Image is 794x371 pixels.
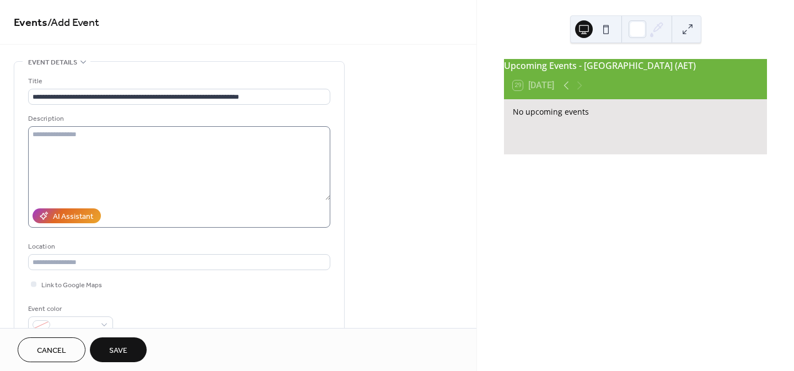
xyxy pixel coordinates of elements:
[28,113,328,125] div: Description
[28,241,328,252] div: Location
[28,76,328,87] div: Title
[33,208,101,223] button: AI Assistant
[28,303,111,315] div: Event color
[41,279,102,291] span: Link to Google Maps
[513,106,758,117] div: No upcoming events
[109,345,127,357] span: Save
[53,211,93,223] div: AI Assistant
[18,337,85,362] button: Cancel
[47,12,99,34] span: / Add Event
[504,59,767,72] div: Upcoming Events - [GEOGRAPHIC_DATA] (AET)
[90,337,147,362] button: Save
[37,345,66,357] span: Cancel
[28,57,77,68] span: Event details
[14,12,47,34] a: Events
